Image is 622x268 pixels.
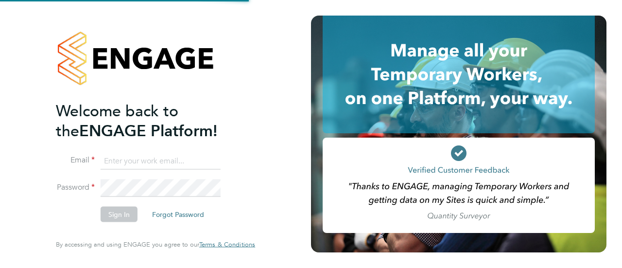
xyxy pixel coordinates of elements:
[56,182,95,193] label: Password
[56,101,245,141] h2: ENGAGE Platform!
[199,241,255,249] a: Terms & Conditions
[101,207,138,222] button: Sign In
[101,152,221,170] input: Enter your work email...
[56,101,178,140] span: Welcome back to the
[56,240,255,249] span: By accessing and using ENGAGE you agree to our
[56,155,95,165] label: Email
[144,207,212,222] button: Forgot Password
